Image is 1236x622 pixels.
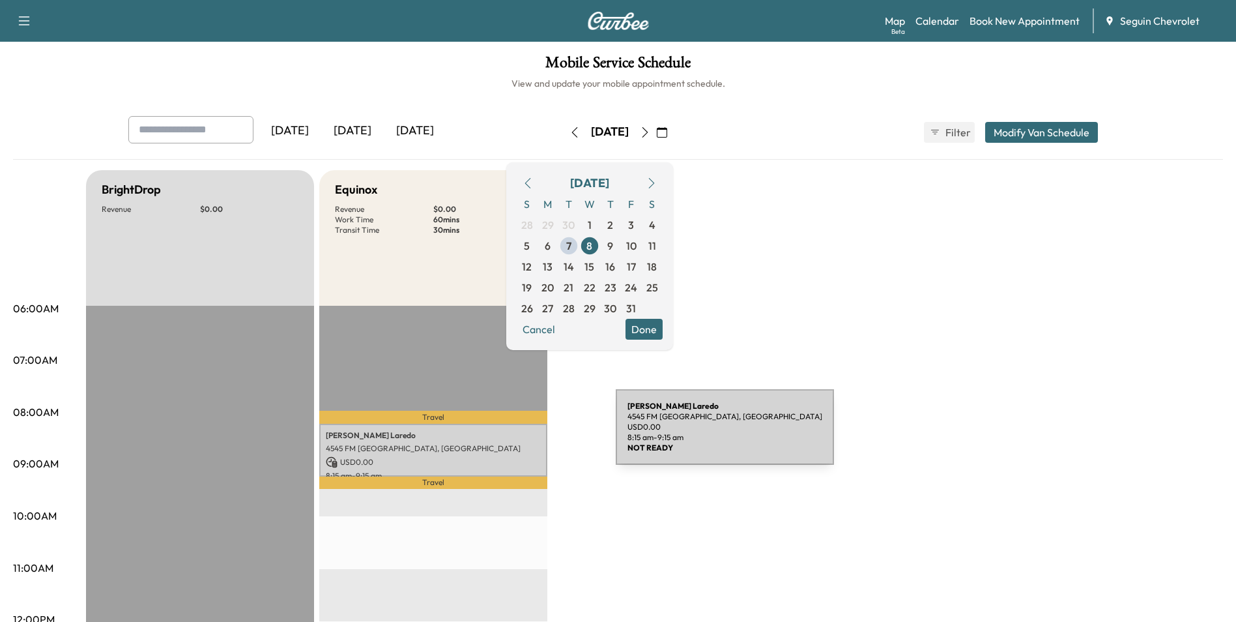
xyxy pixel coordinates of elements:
p: 30 mins [433,225,532,235]
span: 24 [625,280,637,295]
div: Beta [891,27,905,37]
p: Travel [319,411,547,424]
span: 17 [627,259,636,274]
span: Filter [945,125,969,140]
span: T [600,194,621,215]
p: USD 0.00 [326,456,541,468]
p: $ 0.00 [200,204,298,215]
span: 12 [522,259,532,274]
p: Transit Time [335,225,433,235]
span: M [538,194,558,215]
button: Modify Van Schedule [985,122,1098,143]
div: [DATE] [259,116,321,146]
span: 13 [543,259,553,274]
a: MapBeta [885,13,905,29]
span: 11 [648,238,656,254]
span: 15 [584,259,594,274]
span: 20 [541,280,554,295]
button: Filter [924,122,975,143]
p: [PERSON_NAME] Laredo [326,430,541,441]
span: 2 [607,217,613,233]
h6: View and update your mobile appointment schedule. [13,77,1223,90]
span: 19 [522,280,532,295]
p: Travel [319,477,547,489]
span: 29 [542,217,554,233]
span: 16 [605,259,615,274]
span: 26 [521,301,533,316]
img: Curbee Logo [587,12,650,30]
span: 10 [626,238,637,254]
p: 8:15 am - 9:15 am [326,471,541,481]
p: $ 0.00 [433,204,532,215]
span: T [558,194,579,215]
p: 09:00AM [13,456,59,471]
span: 5 [524,238,530,254]
a: Calendar [915,13,959,29]
span: 21 [564,280,573,295]
p: 60 mins [433,215,532,225]
p: Work Time [335,215,433,225]
span: 27 [542,301,553,316]
span: S [642,194,663,215]
span: W [579,194,600,215]
div: [DATE] [591,124,629,140]
span: 14 [564,259,574,274]
span: 4 [649,217,655,233]
span: 7 [566,238,571,254]
span: 1 [588,217,592,233]
p: Revenue [102,204,200,215]
p: 08:00AM [13,404,59,420]
p: Revenue [335,204,433,215]
p: 10:00AM [13,508,57,524]
h5: Equinox [335,181,377,199]
span: 25 [646,280,658,295]
span: 3 [628,217,634,233]
button: Done [625,319,663,340]
span: S [517,194,538,215]
span: Seguin Chevrolet [1120,13,1200,29]
a: Book New Appointment [970,13,1080,29]
h5: BrightDrop [102,181,161,199]
h1: Mobile Service Schedule [13,55,1223,77]
span: 6 [545,238,551,254]
span: 31 [626,301,636,316]
span: 30 [562,217,575,233]
div: [DATE] [570,174,609,192]
span: 9 [607,238,613,254]
p: 06:00AM [13,301,59,316]
span: 22 [584,280,596,295]
p: 07:00AM [13,352,57,368]
div: [DATE] [321,116,384,146]
span: 30 [604,301,616,316]
span: 29 [584,301,596,316]
p: 4545 FM [GEOGRAPHIC_DATA], [GEOGRAPHIC_DATA] [326,443,541,454]
span: 18 [647,259,657,274]
div: [DATE] [384,116,446,146]
span: 8 [586,238,592,254]
span: 28 [563,301,575,316]
span: F [621,194,642,215]
p: 11:00AM [13,560,53,576]
span: 28 [521,217,533,233]
span: 23 [605,280,616,295]
button: Cancel [517,319,561,340]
